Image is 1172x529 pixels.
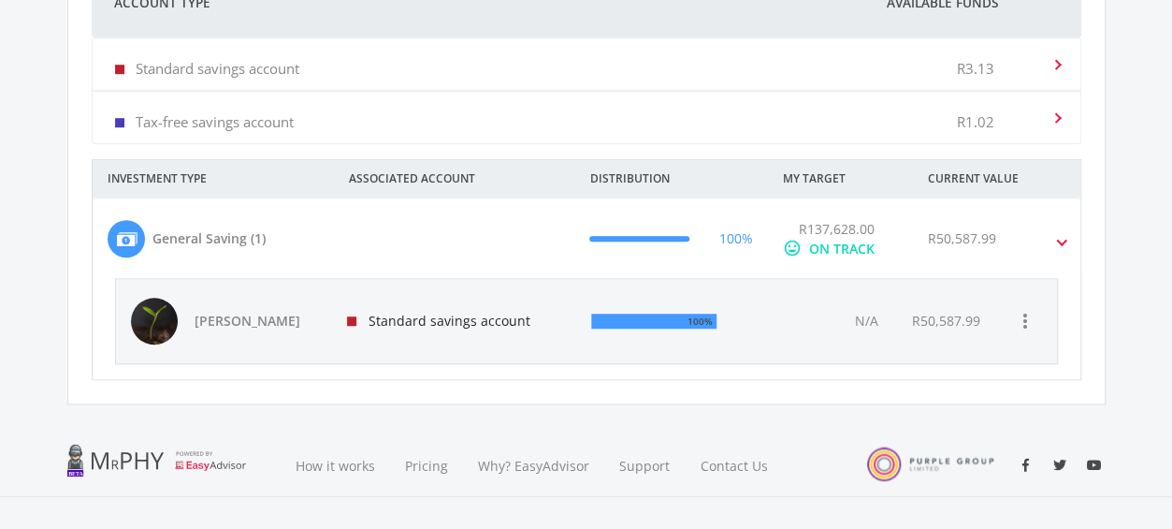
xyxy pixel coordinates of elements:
[913,160,1106,198] div: CURRENT VALUE
[463,434,604,497] a: Why? EasyAdvisor
[683,312,713,331] div: 100%
[152,228,266,248] div: General Saving (1)
[332,279,577,363] div: Standard savings account
[93,38,1080,90] mat-expansion-panel-header: Standard savings account R3.13
[93,198,1080,278] mat-expansion-panel-header: General Saving (1) 100% R137,628.00 mood ON TRACK R50,587.99
[93,160,334,198] div: INVESTMENT TYPE
[92,37,1081,144] div: Your Available Funds i Account Type Available Funds
[783,239,802,257] i: mood
[390,434,463,497] a: Pricing
[93,92,1080,143] mat-expansion-panel-header: Tax-free savings account R1.02
[575,160,768,198] div: DISTRIBUTION
[911,312,979,331] div: R50,587.99
[928,228,996,248] div: R50,587.99
[686,434,785,497] a: Contact Us
[281,434,390,497] a: How it works
[1006,302,1043,340] button: more_vert
[854,312,877,330] span: N/A
[195,312,326,331] span: [PERSON_NAME]
[604,434,686,497] a: Support
[136,59,299,78] p: Standard savings account
[799,220,875,238] span: R137,628.00
[136,112,294,131] p: Tax-free savings account
[809,239,875,258] div: ON TRACK
[93,278,1080,379] div: General Saving (1) 100% R137,628.00 mood ON TRACK R50,587.99
[957,112,994,131] p: R1.02
[957,59,994,78] p: R3.13
[768,160,913,198] div: MY TARGET
[334,160,575,198] div: ASSOCIATED ACCOUNT
[719,228,753,248] div: 100%
[1013,310,1035,332] i: more_vert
